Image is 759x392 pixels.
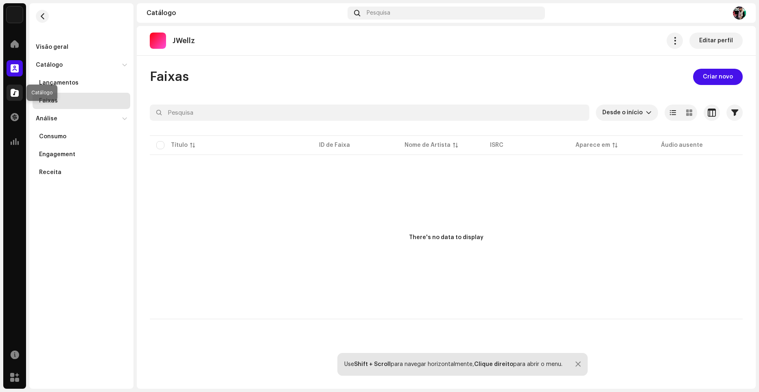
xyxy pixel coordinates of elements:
[173,37,195,45] p: JWellz
[39,169,61,176] div: Receita
[33,57,130,109] re-m-nav-dropdown: Catálogo
[36,44,68,50] div: Visão geral
[36,62,63,68] div: Catálogo
[7,7,23,23] img: 1cf725b2-75a2-44e7-8fdf-5f1256b3d403
[689,33,743,49] button: Editar perfil
[150,105,589,121] input: Pesquisa
[344,361,562,368] div: Use para navegar horizontalmente, para abrir o menu.
[474,362,513,367] strong: Clique direito
[39,133,66,140] div: Consumo
[33,39,130,55] re-m-nav-item: Visão geral
[699,33,733,49] span: Editar perfil
[354,362,391,367] strong: Shift + Scroll
[703,69,733,85] span: Criar novo
[646,105,652,121] div: dropdown trigger
[733,7,746,20] img: 0d5d6643-e89c-4e0e-aa98-958a26ef94ef
[367,10,390,16] span: Pesquisa
[33,128,130,145] re-m-nav-item: Consumo
[150,69,189,85] span: Faixas
[602,105,646,121] span: Desde o início
[33,93,130,109] re-m-nav-item: Faixas
[39,80,79,86] div: Lançamentos
[693,69,743,85] button: Criar novo
[33,75,130,91] re-m-nav-item: Lançamentos
[147,10,344,16] div: Catálogo
[33,146,130,163] re-m-nav-item: Engagement
[33,111,130,181] re-m-nav-dropdown: Análise
[409,233,483,242] div: There's no data to display
[33,164,130,181] re-m-nav-item: Receita
[36,115,57,122] div: Análise
[39,151,75,158] div: Engagement
[39,98,58,104] div: Faixas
